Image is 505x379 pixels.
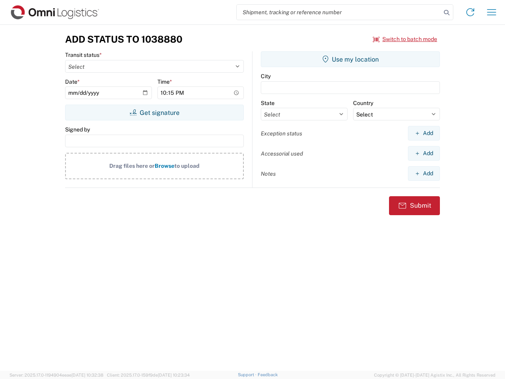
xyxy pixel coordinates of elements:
[65,34,182,45] h3: Add Status to 1038880
[261,99,275,107] label: State
[258,372,278,377] a: Feedback
[261,130,302,137] label: Exception status
[408,126,440,141] button: Add
[408,146,440,161] button: Add
[389,196,440,215] button: Submit
[408,166,440,181] button: Add
[65,126,90,133] label: Signed by
[65,51,102,58] label: Transit status
[107,373,190,377] span: Client: 2025.17.0-159f9de
[261,51,440,67] button: Use my location
[374,371,496,379] span: Copyright © [DATE]-[DATE] Agistix Inc., All Rights Reserved
[155,163,174,169] span: Browse
[261,150,303,157] label: Accessorial used
[157,78,172,85] label: Time
[65,78,80,85] label: Date
[174,163,200,169] span: to upload
[65,105,244,120] button: Get signature
[109,163,155,169] span: Drag files here or
[71,373,103,377] span: [DATE] 10:32:38
[238,372,258,377] a: Support
[237,5,441,20] input: Shipment, tracking or reference number
[158,373,190,377] span: [DATE] 10:23:34
[353,99,373,107] label: Country
[261,170,276,177] label: Notes
[9,373,103,377] span: Server: 2025.17.0-1194904eeae
[261,73,271,80] label: City
[373,33,437,46] button: Switch to batch mode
